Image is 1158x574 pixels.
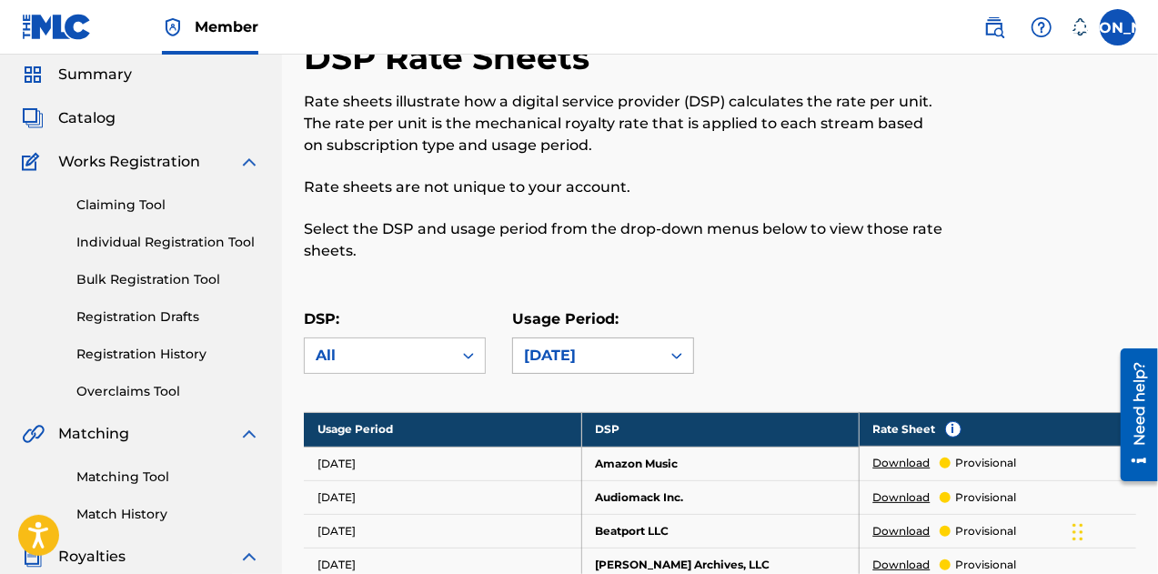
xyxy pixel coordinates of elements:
[946,422,961,437] span: i
[581,480,859,514] td: Audiomack Inc.
[195,16,258,37] span: Member
[1067,487,1158,574] iframe: Chat Widget
[76,382,260,401] a: Overclaims Tool
[581,447,859,480] td: Amazon Music
[162,16,184,38] img: Top Rightsholder
[22,64,132,86] a: SummarySummary
[956,523,1017,539] p: provisional
[22,14,92,40] img: MLC Logo
[316,345,441,367] div: All
[76,468,260,487] a: Matching Tool
[238,546,260,568] img: expand
[238,423,260,445] img: expand
[76,196,260,215] a: Claiming Tool
[1107,341,1158,488] iframe: Resource Center
[1072,505,1083,559] div: Drag
[1031,16,1052,38] img: help
[58,423,129,445] span: Matching
[304,37,599,78] h2: DSP Rate Sheets
[304,310,339,327] label: DSP:
[238,151,260,173] img: expand
[76,270,260,289] a: Bulk Registration Tool
[956,557,1017,573] p: provisional
[873,557,931,573] a: Download
[22,107,44,129] img: Catalog
[1023,9,1060,45] div: Help
[304,176,945,198] p: Rate sheets are not unique to your account.
[581,412,859,447] th: DSP
[76,345,260,364] a: Registration History
[581,514,859,548] td: Beatport LLC
[76,505,260,524] a: Match History
[956,489,1017,506] p: provisional
[76,307,260,327] a: Registration Drafts
[304,218,945,262] p: Select the DSP and usage period from the drop-down menus below to view those rate sheets.
[304,447,581,480] td: [DATE]
[304,91,945,156] p: Rate sheets illustrate how a digital service provider (DSP) calculates the rate per unit. The rat...
[58,151,200,173] span: Works Registration
[304,480,581,514] td: [DATE]
[873,523,931,539] a: Download
[304,514,581,548] td: [DATE]
[976,9,1012,45] a: Public Search
[512,310,619,327] label: Usage Period:
[22,423,45,445] img: Matching
[956,455,1017,471] p: provisional
[76,233,260,252] a: Individual Registration Tool
[873,489,931,506] a: Download
[58,546,126,568] span: Royalties
[860,412,1137,447] th: Rate Sheet
[22,107,116,129] a: CatalogCatalog
[304,412,581,447] th: Usage Period
[873,455,931,471] a: Download
[1100,9,1136,45] div: User Menu
[983,16,1005,38] img: search
[58,107,116,129] span: Catalog
[58,64,132,86] span: Summary
[524,345,649,367] div: [DATE]
[22,151,45,173] img: Works Registration
[22,64,44,86] img: Summary
[22,546,44,568] img: Royalties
